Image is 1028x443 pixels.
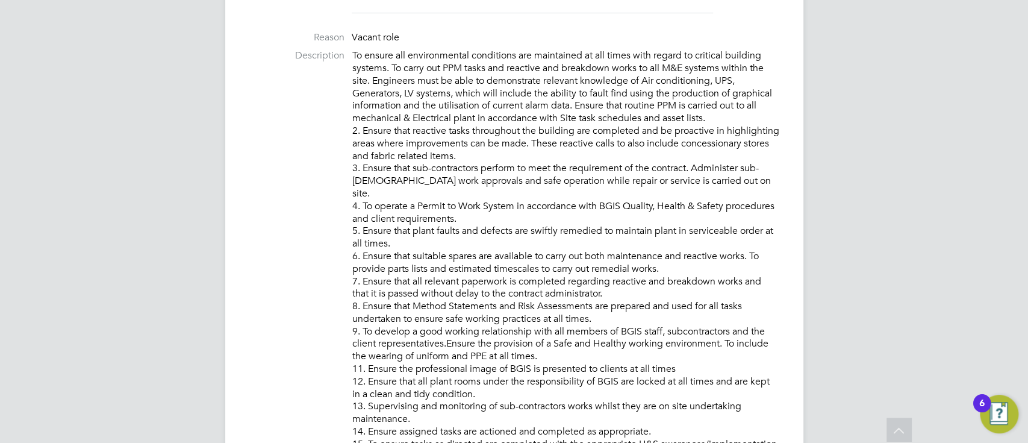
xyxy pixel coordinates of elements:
span: Vacant role [352,31,399,43]
label: Reason [249,31,344,44]
div: 6 [979,403,985,419]
button: Open Resource Center, 6 new notifications [980,395,1018,433]
label: Description [249,49,344,62]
